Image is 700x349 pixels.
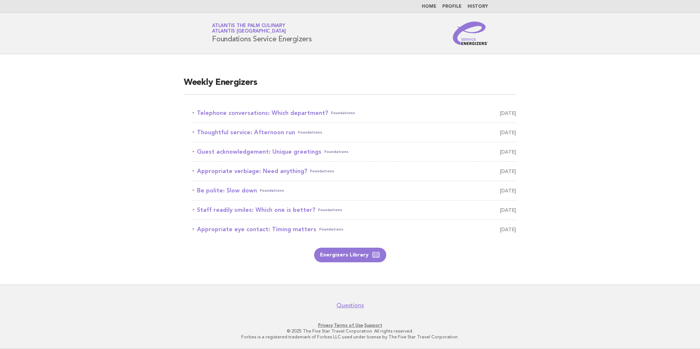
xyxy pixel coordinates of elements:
[319,224,343,234] span: Foundations
[364,323,382,328] a: Support
[193,224,516,234] a: Appropriate eye contact: Timing mattersFoundations [DATE]
[318,205,342,215] span: Foundations
[193,205,516,215] a: Staff readily smiles: Which one is better?Foundations [DATE]
[193,108,516,118] a: Telephone conversations: Which department?Foundations [DATE]
[193,127,516,138] a: Thoughtful service: Afternoon runFoundations [DATE]
[500,166,516,176] span: [DATE]
[453,22,488,45] img: Service Energizers
[500,185,516,196] span: [DATE]
[500,224,516,234] span: [DATE]
[500,127,516,138] span: [DATE]
[331,108,355,118] span: Foundations
[212,29,286,34] span: Atlantis [GEOGRAPHIC_DATA]
[126,322,574,328] p: · ·
[500,147,516,157] span: [DATE]
[336,302,364,309] a: Questions
[298,127,322,138] span: Foundations
[193,185,516,196] a: Be polite: Slow downFoundations [DATE]
[318,323,333,328] a: Privacy
[442,4,462,9] a: Profile
[184,77,516,95] h2: Weekly Energizers
[193,147,516,157] a: Guest acknowledgement: Unique greetingsFoundations [DATE]
[468,4,488,9] a: History
[314,248,386,262] a: Energizers Library
[126,328,574,334] p: © 2025 The Five Star Travel Corporation. All rights reserved.
[324,147,349,157] span: Foundations
[500,108,516,118] span: [DATE]
[193,166,516,176] a: Appropriate verbiage: Need anything?Foundations [DATE]
[212,23,286,34] a: Atlantis The Palm CulinaryAtlantis [GEOGRAPHIC_DATA]
[500,205,516,215] span: [DATE]
[334,323,363,328] a: Terms of Use
[126,334,574,340] p: Forbes is a registered trademark of Forbes LLC used under license by The Five Star Travel Corpora...
[310,166,334,176] span: Foundations
[422,4,436,9] a: Home
[212,24,312,43] h1: Foundations Service Energizers
[260,185,284,196] span: Foundations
